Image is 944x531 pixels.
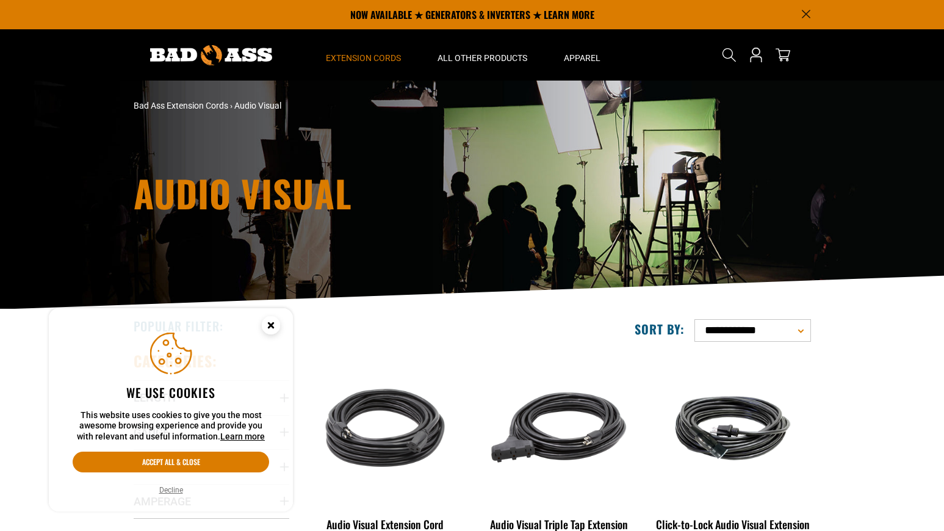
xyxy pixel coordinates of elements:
button: Decline [156,484,187,496]
summary: Extension Cords [308,29,419,81]
a: Learn more [220,432,265,441]
span: All Other Products [438,52,527,63]
p: This website uses cookies to give you the most awesome browsing experience and provide you with r... [73,410,269,442]
img: black [482,358,636,498]
h2: We use cookies [73,385,269,400]
label: Sort by: [635,321,685,337]
summary: Apparel [546,29,619,81]
div: Audio Visual Extension Cord [308,519,463,530]
img: Bad Ass Extension Cords [150,45,272,65]
nav: breadcrumbs [134,99,579,112]
a: Bad Ass Extension Cords [134,101,228,110]
aside: Cookie Consent [49,308,293,512]
button: Accept all & close [73,452,269,472]
span: Audio Visual [234,101,281,110]
summary: Search [719,45,739,65]
img: black [308,358,462,498]
span: Extension Cords [326,52,401,63]
img: black [656,381,810,475]
span: › [230,101,232,110]
summary: All Other Products [419,29,546,81]
h1: Audio Visual [134,175,579,211]
span: Apparel [564,52,600,63]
